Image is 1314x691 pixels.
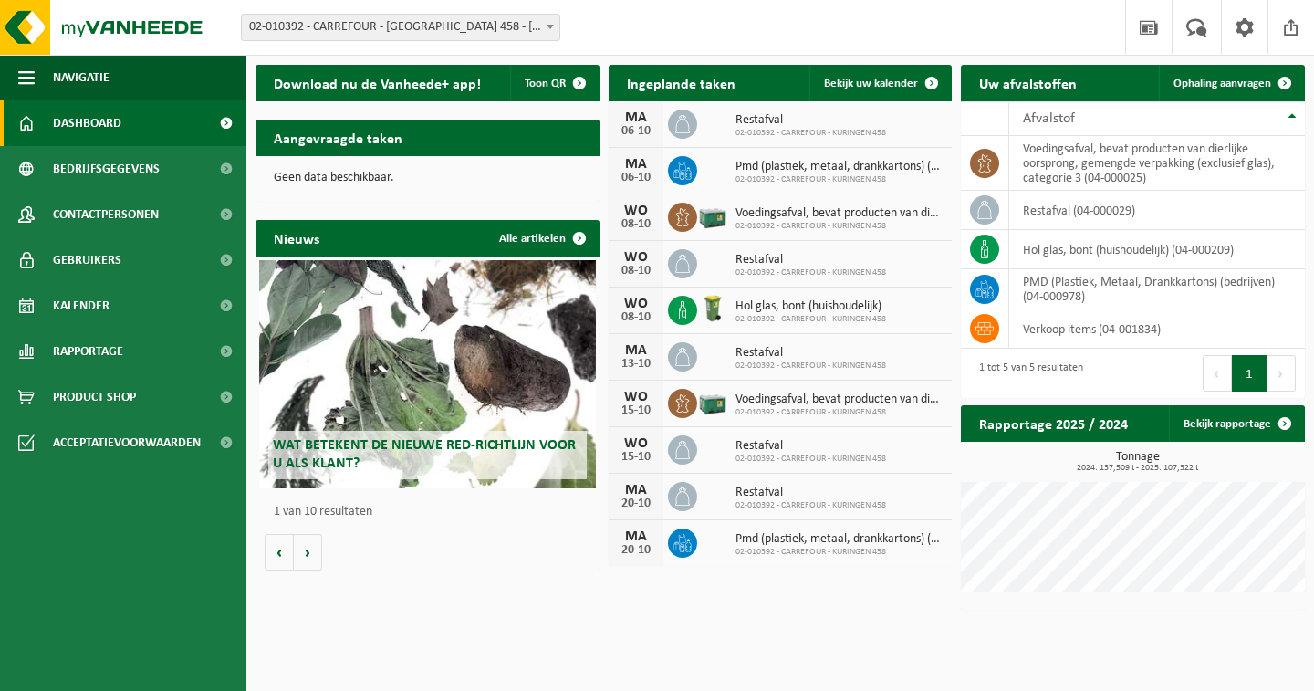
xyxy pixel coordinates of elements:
[735,407,944,418] span: 02-010392 - CARREFOUR - KURINGEN 458
[53,237,121,283] span: Gebruikers
[618,110,654,125] div: MA
[1009,191,1305,230] td: restafval (04-000029)
[735,500,886,511] span: 02-010392 - CARREFOUR - KURINGEN 458
[697,200,728,231] img: PB-LB-0680-HPE-GN-01
[961,405,1146,441] h2: Rapportage 2025 / 2024
[735,314,886,325] span: 02-010392 - CARREFOUR - KURINGEN 458
[242,15,559,40] span: 02-010392 - CARREFOUR - KURINGEN 458 - KURINGEN
[1173,78,1271,89] span: Ophaling aanvragen
[1169,405,1303,442] a: Bekijk rapportage
[259,260,596,488] a: Wat betekent de nieuwe RED-richtlijn voor u als klant?
[255,220,338,256] h2: Nieuws
[735,547,944,558] span: 02-010392 - CARREFOUR - KURINGEN 458
[618,265,654,277] div: 08-10
[525,78,566,89] span: Toon QR
[53,146,160,192] span: Bedrijfsgegevens
[735,454,886,465] span: 02-010392 - CARREFOUR - KURINGEN 458
[1159,65,1303,101] a: Ophaling aanvragen
[618,311,654,324] div: 08-10
[241,14,560,41] span: 02-010392 - CARREFOUR - KURINGEN 458 - KURINGEN
[485,220,598,257] a: Alle artikelen
[53,283,109,329] span: Kalender
[824,78,918,89] span: Bekijk uw kalender
[809,65,950,101] a: Bekijk uw kalender
[1009,269,1305,309] td: PMD (Plastiek, Metaal, Drankkartons) (bedrijven) (04-000978)
[53,192,159,237] span: Contactpersonen
[53,329,123,374] span: Rapportage
[618,529,654,544] div: MA
[735,253,886,267] span: Restafval
[735,128,886,139] span: 02-010392 - CARREFOUR - KURINGEN 458
[735,346,886,361] span: Restafval
[53,374,136,420] span: Product Shop
[618,451,654,464] div: 15-10
[274,506,590,518] p: 1 van 10 resultaten
[1009,136,1305,191] td: voedingsafval, bevat producten van dierlijke oorsprong, gemengde verpakking (exclusief glas), cat...
[618,172,654,184] div: 06-10
[274,172,581,184] p: Geen data beschikbaar.
[1267,355,1296,392] button: Next
[618,157,654,172] div: MA
[618,250,654,265] div: WO
[255,65,499,100] h2: Download nu de Vanheede+ app!
[618,343,654,358] div: MA
[618,125,654,138] div: 06-10
[970,464,1305,473] span: 2024: 137,509 t - 2025: 107,322 t
[697,386,728,417] img: PB-LB-0680-HPE-GN-01
[735,267,886,278] span: 02-010392 - CARREFOUR - KURINGEN 458
[618,390,654,404] div: WO
[618,358,654,371] div: 13-10
[735,532,944,547] span: Pmd (plastiek, metaal, drankkartons) (bedrijven)
[1009,309,1305,349] td: verkoop items (04-001834)
[618,544,654,557] div: 20-10
[618,404,654,417] div: 15-10
[1203,355,1232,392] button: Previous
[273,438,576,470] span: Wat betekent de nieuwe RED-richtlijn voor u als klant?
[735,174,944,185] span: 02-010392 - CARREFOUR - KURINGEN 458
[735,486,886,500] span: Restafval
[1232,355,1267,392] button: 1
[1009,230,1305,269] td: hol glas, bont (huishoudelijk) (04-000209)
[510,65,598,101] button: Toon QR
[618,204,654,218] div: WO
[609,65,754,100] h2: Ingeplande taken
[735,361,886,372] span: 02-010392 - CARREFOUR - KURINGEN 458
[265,534,294,571] button: Vorige
[255,120,421,155] h2: Aangevraagde taken
[735,221,944,232] span: 02-010392 - CARREFOUR - KURINGEN 458
[618,218,654,231] div: 08-10
[618,297,654,311] div: WO
[735,206,944,221] span: Voedingsafval, bevat producten van dierlijke oorsprong, gemengde verpakking (exc...
[618,436,654,451] div: WO
[53,55,109,100] span: Navigatie
[294,534,322,571] button: Volgende
[735,439,886,454] span: Restafval
[735,299,886,314] span: Hol glas, bont (huishoudelijk)
[618,483,654,497] div: MA
[961,65,1095,100] h2: Uw afvalstoffen
[697,293,728,324] img: WB-0140-HPE-GN-50
[970,451,1305,473] h3: Tonnage
[735,393,944,407] span: Voedingsafval, bevat producten van dierlijke oorsprong, gemengde verpakking (exc...
[618,497,654,510] div: 20-10
[53,100,121,146] span: Dashboard
[1023,111,1075,126] span: Afvalstof
[970,353,1083,393] div: 1 tot 5 van 5 resultaten
[53,420,201,466] span: Acceptatievoorwaarden
[735,113,886,128] span: Restafval
[735,160,944,174] span: Pmd (plastiek, metaal, drankkartons) (bedrijven)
